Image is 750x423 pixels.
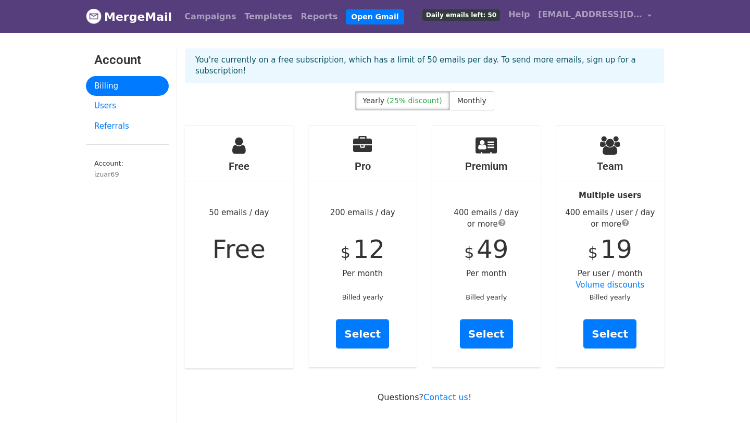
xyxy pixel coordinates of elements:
[94,169,160,179] div: izuar69
[556,160,665,172] h4: Team
[86,6,172,28] a: MergeMail
[576,280,644,290] a: Volume discounts
[387,96,442,105] span: (25% discount)
[86,116,169,136] a: Referrals
[556,126,665,367] div: Per user / month
[341,243,351,262] span: $
[86,8,102,24] img: MergeMail logo
[213,234,266,264] span: Free
[464,243,474,262] span: $
[583,319,636,349] a: Select
[579,191,641,200] strong: Multiple users
[556,207,665,230] div: 400 emails / user / day or more
[601,234,632,264] span: 19
[432,126,541,367] div: Per month
[353,234,385,264] span: 12
[342,293,383,301] small: Billed yearly
[240,6,296,27] a: Templates
[86,96,169,116] a: Users
[336,319,389,349] a: Select
[86,76,169,96] a: Billing
[346,9,404,24] a: Open Gmail
[477,234,508,264] span: 49
[362,96,384,105] span: Yearly
[309,126,417,367] div: 200 emails / day Per month
[185,392,664,403] p: Questions? !
[185,160,293,172] h4: Free
[588,243,598,262] span: $
[418,4,504,25] a: Daily emails left: 50
[297,6,342,27] a: Reports
[432,207,541,230] div: 400 emails / day or more
[432,160,541,172] h4: Premium
[504,4,534,25] a: Help
[94,53,160,68] h3: Account
[422,9,500,21] span: Daily emails left: 50
[466,293,507,301] small: Billed yearly
[590,293,631,301] small: Billed yearly
[309,160,417,172] h4: Pro
[195,55,654,77] p: You're currently on a free subscription, which has a limit of 50 emails per day. To send more ema...
[94,159,160,179] small: Account:
[457,96,486,105] span: Monthly
[180,6,240,27] a: Campaigns
[185,126,293,368] div: 50 emails / day
[538,8,642,21] span: [EMAIL_ADDRESS][DOMAIN_NAME]
[460,319,513,349] a: Select
[423,392,468,402] a: Contact us
[534,4,656,29] a: [EMAIL_ADDRESS][DOMAIN_NAME]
